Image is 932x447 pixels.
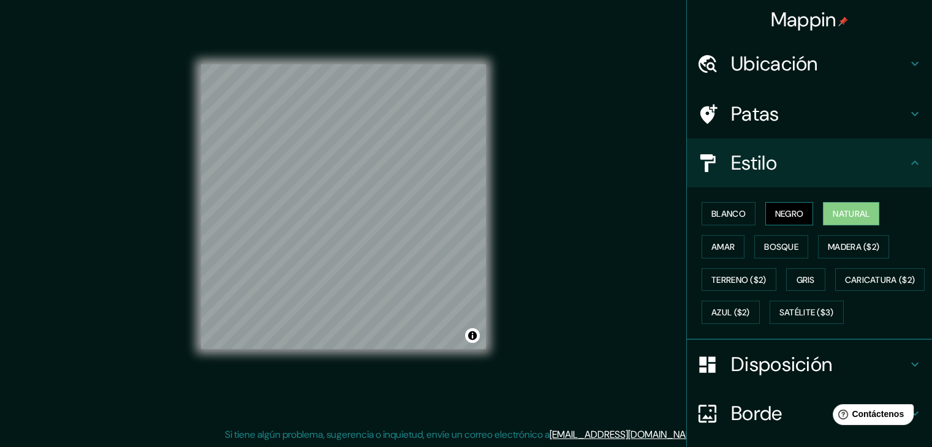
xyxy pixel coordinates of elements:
[702,202,756,225] button: Blanco
[833,208,869,219] font: Natural
[765,202,814,225] button: Negro
[225,428,550,441] font: Si tiene algún problema, sugerencia o inquietud, envíe un correo electrónico a
[764,241,798,252] font: Bosque
[845,274,915,285] font: Caricatura ($2)
[731,101,779,127] font: Patas
[731,351,832,377] font: Disposición
[711,241,735,252] font: Amar
[779,307,834,318] font: Satélite ($3)
[687,389,932,438] div: Borde
[823,399,919,434] iframe: Lanzador de widgets de ayuda
[687,39,932,88] div: Ubicación
[731,400,782,426] font: Borde
[786,268,825,291] button: Gris
[711,274,767,285] font: Terreno ($2)
[754,235,808,258] button: Bosque
[687,340,932,389] div: Disposición
[731,51,818,77] font: Ubicación
[465,328,480,343] button: Activar o desactivar atribución
[702,268,776,291] button: Terreno ($2)
[835,268,925,291] button: Caricatura ($2)
[702,301,760,324] button: Azul ($2)
[711,307,750,318] font: Azul ($2)
[828,241,879,252] font: Madera ($2)
[797,274,815,285] font: Gris
[687,89,932,138] div: Patas
[550,428,701,441] a: [EMAIL_ADDRESS][DOMAIN_NAME]
[775,208,804,219] font: Negro
[702,235,744,258] button: Amar
[731,150,777,176] font: Estilo
[687,138,932,187] div: Estilo
[838,17,848,26] img: pin-icon.png
[770,301,844,324] button: Satélite ($3)
[823,202,879,225] button: Natural
[818,235,889,258] button: Madera ($2)
[201,64,486,349] canvas: Mapa
[771,7,836,32] font: Mappin
[711,208,746,219] font: Blanco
